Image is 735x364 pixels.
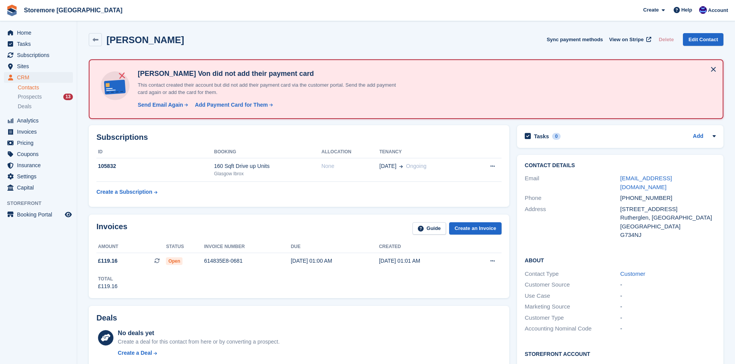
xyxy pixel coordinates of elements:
div: - [620,280,716,289]
a: menu [4,138,73,148]
span: Booking Portal [17,209,63,220]
div: [GEOGRAPHIC_DATA] [620,222,716,231]
a: menu [4,126,73,137]
div: Customer Type [525,314,620,322]
div: None [321,162,379,170]
h2: Contact Details [525,163,716,169]
span: Deals [18,103,32,110]
div: Customer Source [525,280,620,289]
a: Deals [18,102,73,111]
span: Create [643,6,659,14]
span: [DATE] [379,162,396,170]
a: Edit Contact [683,33,723,46]
div: 13 [63,94,73,100]
p: This contact created their account but did not add their payment card via the customer portal. Se... [135,81,405,96]
span: Storefront [7,200,77,207]
div: Send Email Again [138,101,183,109]
div: Create a Subscription [96,188,152,196]
a: View on Stripe [606,33,653,46]
a: Storemore [GEOGRAPHIC_DATA] [21,4,125,17]
h2: Deals [96,314,117,322]
a: Customer [620,270,645,277]
a: menu [4,39,73,49]
a: menu [4,50,73,60]
div: Rutherglen, [GEOGRAPHIC_DATA] [620,213,716,222]
div: [DATE] 01:00 AM [291,257,379,265]
h2: Storefront Account [525,350,716,357]
span: Open [166,257,182,265]
a: Create a Deal [118,349,279,357]
h2: Subscriptions [96,133,502,142]
span: Tasks [17,39,63,49]
div: G734NJ [620,231,716,240]
th: Booking [214,146,321,158]
div: Glasgow Ibrox [214,170,321,177]
th: Status [166,241,204,253]
div: £119.16 [98,282,118,290]
div: [DATE] 01:01 AM [379,257,467,265]
a: menu [4,171,73,182]
a: menu [4,182,73,193]
a: Add Payment Card for Them [192,101,274,109]
div: Address [525,205,620,240]
div: Email [525,174,620,191]
a: Contacts [18,84,73,91]
div: Phone [525,194,620,203]
a: menu [4,72,73,83]
a: Add [693,132,703,141]
a: Create an Invoice [449,222,502,235]
div: Create a deal for this contact from here or by converting a prospect. [118,338,279,346]
a: Preview store [64,210,73,219]
a: Prospects 13 [18,93,73,101]
div: [STREET_ADDRESS] [620,205,716,214]
div: Total [98,275,118,282]
span: Prospects [18,93,42,101]
span: Insurance [17,160,63,171]
th: Created [379,241,467,253]
a: Create a Subscription [96,185,157,199]
div: 0 [552,133,561,140]
a: menu [4,115,73,126]
div: 614835E8-0681 [204,257,291,265]
h2: [PERSON_NAME] [106,35,184,45]
div: Use Case [525,292,620,300]
th: Amount [96,241,166,253]
th: Invoice number [204,241,291,253]
span: Pricing [17,138,63,148]
th: Due [291,241,379,253]
div: 160 Sqft Drive up Units [214,162,321,170]
h2: Tasks [534,133,549,140]
div: [PHONE_NUMBER] [620,194,716,203]
div: 105832 [96,162,214,170]
div: Marketing Source [525,302,620,311]
span: Account [708,7,728,14]
span: Subscriptions [17,50,63,60]
a: menu [4,209,73,220]
h4: [PERSON_NAME] Von did not add their payment card [135,69,405,78]
span: CRM [17,72,63,83]
span: Help [681,6,692,14]
span: £119.16 [98,257,118,265]
div: Add Payment Card for Them [195,101,268,109]
a: menu [4,160,73,171]
img: no-card-linked-e7822e413c904bf8b177c4d89f31251c4716f9871600ec3ca5bfc59e148c83f4.svg [99,69,132,102]
div: Create a Deal [118,349,152,357]
span: Invoices [17,126,63,137]
span: Sites [17,61,63,72]
button: Sync payment methods [547,33,603,46]
a: [EMAIL_ADDRESS][DOMAIN_NAME] [620,175,672,190]
div: - [620,292,716,300]
div: Accounting Nominal Code [525,324,620,333]
h2: About [525,256,716,264]
div: - [620,324,716,333]
img: Angela [699,6,707,14]
span: Settings [17,171,63,182]
img: stora-icon-8386f47178a22dfd0bd8f6a31ec36ba5ce8667c1dd55bd0f319d3a0aa187defe.svg [6,5,18,16]
a: Guide [412,222,446,235]
span: Coupons [17,149,63,159]
a: menu [4,61,73,72]
span: View on Stripe [609,36,644,44]
span: Ongoing [406,163,426,169]
span: Analytics [17,115,63,126]
a: menu [4,27,73,38]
